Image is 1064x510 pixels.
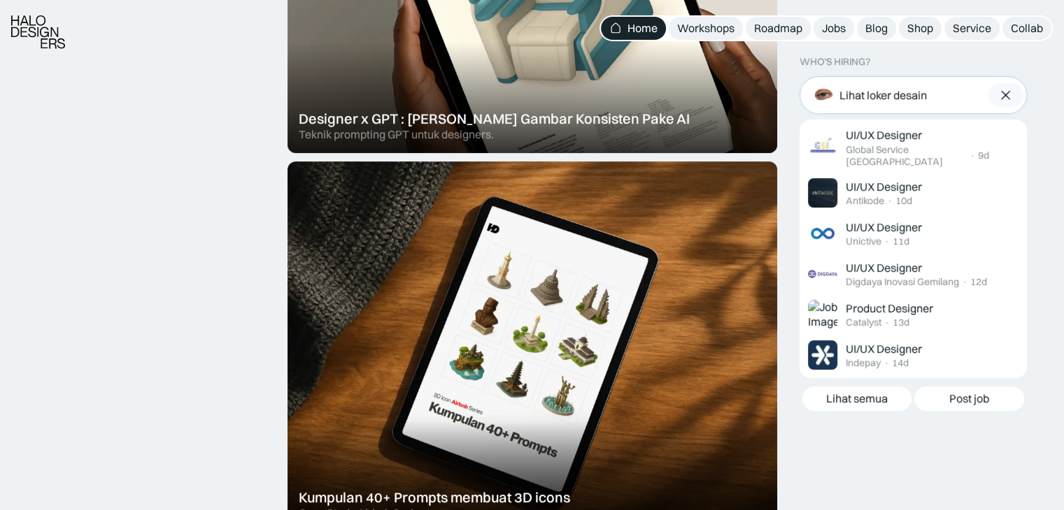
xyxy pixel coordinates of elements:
[839,87,927,102] div: Lihat loker desain
[970,150,975,161] div: ·
[907,21,933,36] div: Shop
[1002,17,1051,40] a: Collab
[808,133,837,162] img: Job Image
[857,17,896,40] a: Blog
[893,316,909,328] div: 13d
[746,17,811,40] a: Roadmap
[627,21,658,36] div: Home
[601,17,666,40] a: Home
[826,391,888,406] div: Lihat semua
[802,294,1024,335] a: Job ImageProduct DesignerCatalyst·13d
[970,276,987,288] div: 12d
[953,21,991,36] div: Service
[802,173,1024,213] a: Job ImageUI/UX DesignerAntikode·10d
[949,391,989,406] div: Post job
[893,235,909,247] div: 11d
[808,259,837,289] img: Job Image
[892,357,909,369] div: 14d
[802,213,1024,254] a: Job ImageUI/UX DesignerUnictive·11d
[800,56,870,68] div: WHO’S HIRING?
[846,235,881,247] div: Unictive
[846,276,959,288] div: Digdaya Inovasi Gemilang
[808,300,837,329] img: Job Image
[846,128,922,143] div: UI/UX Designer
[754,21,802,36] div: Roadmap
[884,316,890,328] div: ·
[846,195,884,207] div: Antikode
[677,21,735,36] div: Workshops
[846,219,922,234] div: UI/UX Designer
[808,340,837,370] img: Job Image
[899,17,942,40] a: Shop
[822,21,846,36] div: Jobs
[802,254,1024,294] a: Job ImageUI/UX DesignerDigdaya Inovasi Gemilang·12d
[808,219,837,248] img: Job Image
[884,357,889,369] div: ·
[846,357,881,369] div: Indepay
[978,150,989,161] div: 9d
[962,276,967,288] div: ·
[802,386,912,411] a: Lihat semua
[865,21,888,36] div: Blog
[802,335,1024,375] a: Job ImageUI/UX DesignerIndepay·14d
[846,300,933,315] div: Product Designer
[846,179,922,194] div: UI/UX Designer
[808,178,837,207] img: Job Image
[846,316,881,328] div: Catalyst
[1011,21,1043,36] div: Collab
[802,122,1024,173] a: Job ImageUI/UX DesignerGlobal Service [GEOGRAPHIC_DATA]·9d
[944,17,1000,40] a: Service
[846,144,967,168] div: Global Service [GEOGRAPHIC_DATA]
[846,341,922,356] div: UI/UX Designer
[669,17,743,40] a: Workshops
[895,195,912,207] div: 10d
[846,260,922,275] div: UI/UX Designer
[914,386,1024,411] a: Post job
[884,235,890,247] div: ·
[887,195,893,207] div: ·
[814,17,854,40] a: Jobs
